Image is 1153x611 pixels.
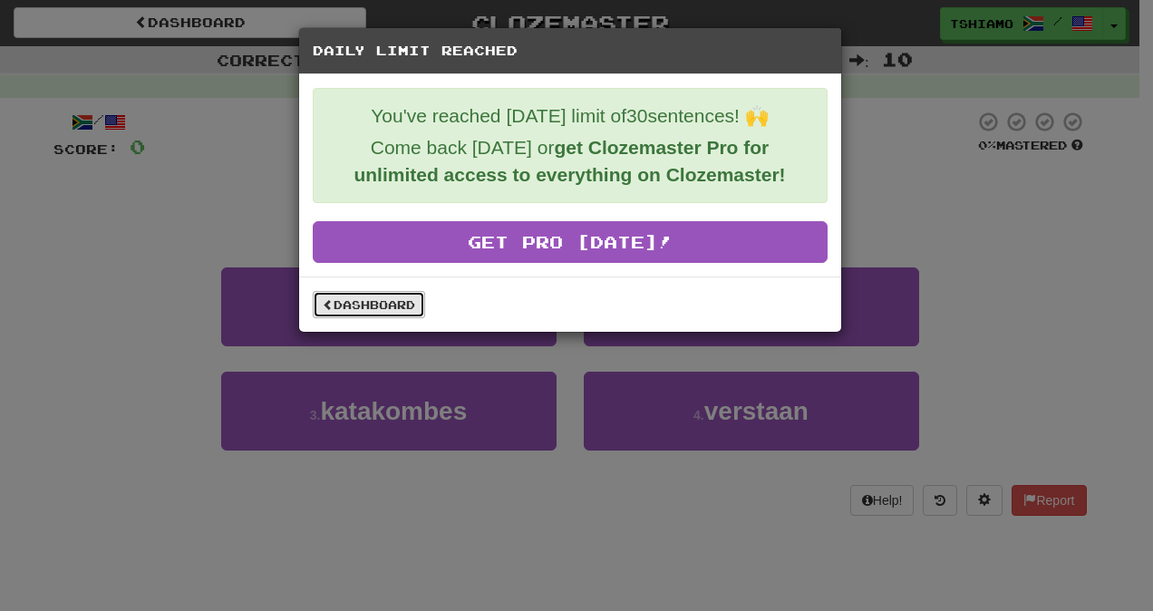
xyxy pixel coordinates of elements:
p: Come back [DATE] or [327,134,813,189]
p: You've reached [DATE] limit of 30 sentences! 🙌 [327,102,813,130]
strong: get Clozemaster Pro for unlimited access to everything on Clozemaster! [354,137,785,185]
h5: Daily Limit Reached [313,42,828,60]
a: Get Pro [DATE]! [313,221,828,263]
a: Dashboard [313,291,425,318]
